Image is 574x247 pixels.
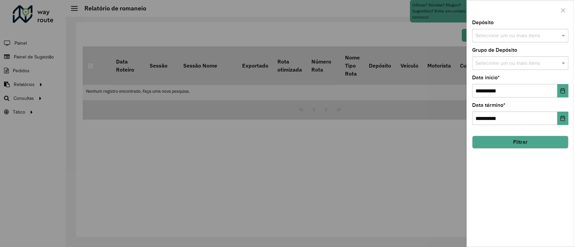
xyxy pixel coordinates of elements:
label: Grupo de Depósito [472,46,517,54]
label: Data início [472,74,500,82]
label: Data término [472,101,505,109]
button: Choose Date [557,84,568,97]
label: Depósito [472,18,494,27]
button: Choose Date [557,112,568,125]
button: Filtrar [472,136,568,149]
